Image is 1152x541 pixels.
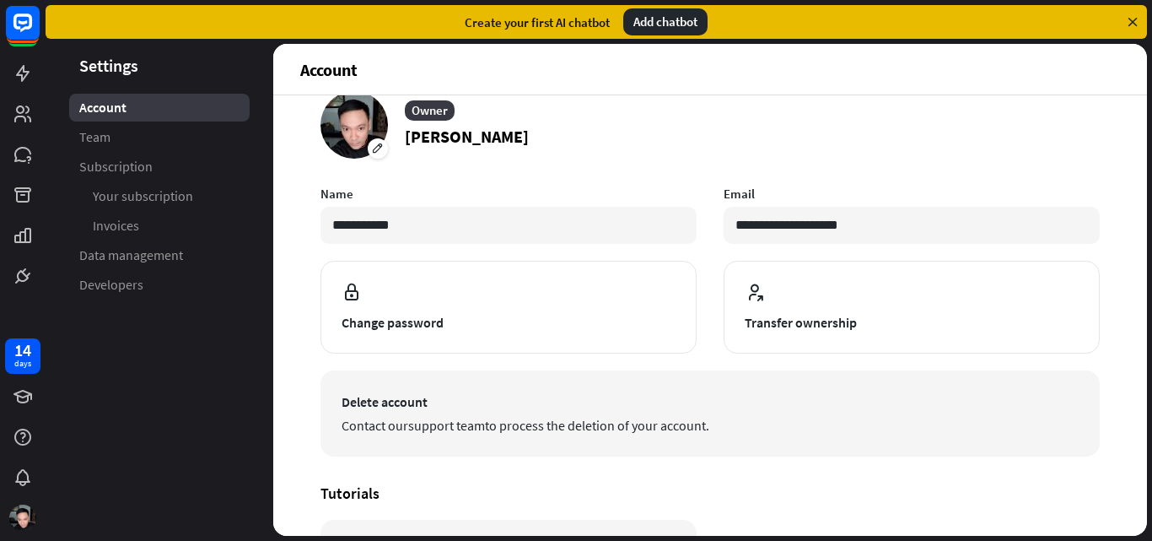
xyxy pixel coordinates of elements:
[5,338,40,374] a: 14 days
[79,128,110,146] span: Team
[408,417,485,434] a: support team
[93,187,193,205] span: Your subscription
[724,261,1100,354] button: Transfer ownership
[320,371,1100,457] button: Delete account Contact oursupport teamto process the deletion of your account.
[69,153,250,181] a: Subscription
[273,44,1147,95] header: Account
[320,186,697,202] label: Name
[320,484,1100,503] h4: Tutorials
[320,261,697,354] button: Change password
[93,217,139,235] span: Invoices
[79,99,127,116] span: Account
[405,100,455,121] div: Owner
[69,241,250,269] a: Data management
[69,271,250,299] a: Developers
[342,312,676,333] span: Change password
[342,415,1079,436] span: Contact our to process the deletion of your account.
[69,123,250,151] a: Team
[623,8,708,35] div: Add chatbot
[465,14,610,30] div: Create your first AI chatbot
[69,182,250,210] a: Your subscription
[79,158,153,176] span: Subscription
[14,343,31,358] div: 14
[342,392,1079,412] span: Delete account
[745,312,1079,333] span: Transfer ownership
[79,276,143,294] span: Developers
[405,124,529,149] p: [PERSON_NAME]
[724,186,1100,202] label: Email
[69,212,250,240] a: Invoices
[46,54,273,77] header: Settings
[79,246,183,264] span: Data management
[14,358,31,370] div: days
[13,7,64,57] button: Open LiveChat chat widget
